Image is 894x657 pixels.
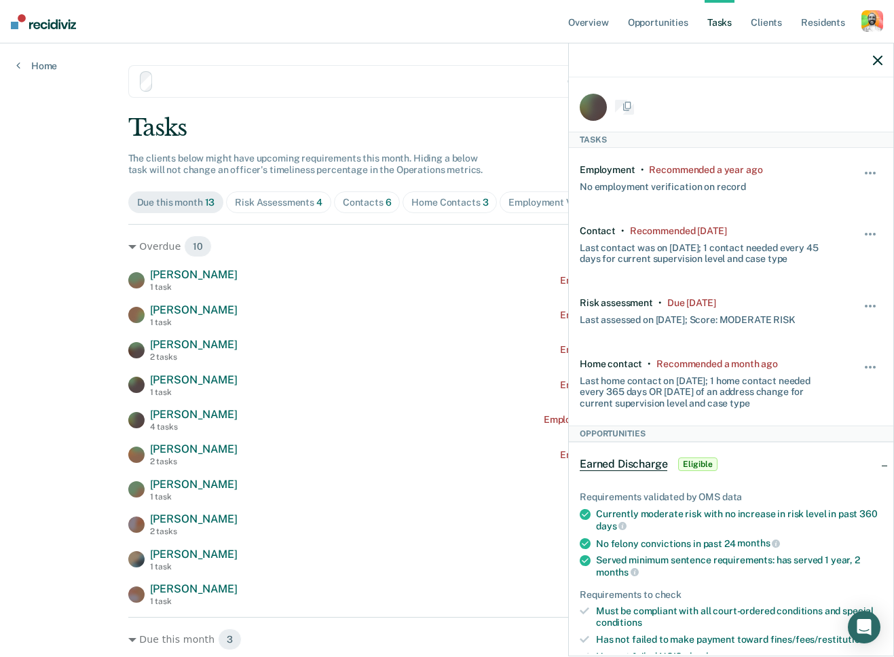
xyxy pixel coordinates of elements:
div: 1 task [150,562,238,571]
img: Recidiviz [11,14,76,29]
span: [PERSON_NAME] [150,408,238,421]
span: 13 [205,197,215,208]
span: [PERSON_NAME] [150,582,238,595]
div: Must be compliant with all court-ordered conditions and special [596,605,882,628]
span: [PERSON_NAME] [150,373,238,386]
div: Risk assessment [580,297,653,309]
div: Home contact [580,358,642,370]
span: 3 [218,628,242,650]
span: conditions [596,617,642,628]
span: 4 [316,197,322,208]
span: [PERSON_NAME] [150,512,238,525]
span: [PERSON_NAME] [150,548,238,561]
span: [PERSON_NAME] [150,443,238,455]
div: Recommended 10 months ago [630,225,726,237]
div: 4 tasks [150,422,238,432]
span: [PERSON_NAME] [150,338,238,351]
span: 3 [483,197,489,208]
div: Employment Verification recommended a year ago [544,414,766,426]
div: Employment Verification recommended [DATE] [560,309,766,321]
div: • [621,225,625,237]
div: Home Contacts [411,197,488,208]
div: Employment Verification recommended [DATE] [560,449,766,461]
div: Requirements validated by OMS data [580,491,882,503]
div: Last contact was on [DATE]; 1 contact needed every 45 days for current supervision level and case... [580,237,832,265]
span: Eligible [678,457,717,471]
div: Tasks [128,114,766,142]
div: Tasks [569,132,893,148]
a: Home [16,60,57,72]
span: [PERSON_NAME] [150,478,238,491]
div: Recommended a year ago [649,164,762,176]
div: Due this month [128,628,766,650]
div: 2 tasks [150,527,238,536]
div: • [648,358,651,370]
span: Earned Discharge [580,457,667,471]
div: Due this month [137,197,215,208]
div: 1 task [150,282,238,292]
div: Earned DischargeEligible [569,443,893,486]
div: Contact [580,225,616,237]
div: Has not failed to make payment toward [596,634,882,645]
div: Employment Verification recommended [DATE] [560,379,766,391]
div: Currently moderate risk with no increase in risk level in past 360 [596,508,882,531]
div: Last assessed on [DATE]; Score: MODERATE RISK [580,309,796,326]
div: 1 task [150,388,238,397]
div: 2 tasks [150,352,238,362]
div: Served minimum sentence requirements: has served 1 year, 2 [596,555,882,578]
div: Employment [580,164,635,176]
div: 1 task [150,318,238,327]
span: [PERSON_NAME] [150,268,238,281]
div: Open Intercom Messenger [848,611,880,643]
div: Last home contact on [DATE]; 1 home contact needed every 365 days OR [DATE] of an address change ... [580,370,832,409]
span: fines/fees/restitution [770,634,865,645]
span: The clients below might have upcoming requirements this month. Hiding a below task will not chang... [128,153,483,175]
span: months [737,538,780,548]
div: 1 task [150,597,238,606]
span: [PERSON_NAME] [150,303,238,316]
div: 1 task [150,492,238,502]
div: Overdue [128,236,766,257]
div: • [641,164,644,176]
div: Due 2 months ago [667,297,716,309]
span: 10 [184,236,212,257]
div: Risk Assessments [235,197,322,208]
div: Recommended a month ago [656,358,778,370]
div: Employment Verification [508,197,627,208]
span: 6 [386,197,392,208]
div: Contacts [343,197,392,208]
span: days [596,521,627,531]
div: 2 tasks [150,457,238,466]
div: No employment verification on record [580,176,746,193]
div: Opportunities [569,426,893,442]
span: months [596,567,639,578]
div: No felony convictions in past 24 [596,538,882,550]
div: Employment Verification recommended [DATE] [560,344,766,356]
div: Employment Verification recommended [DATE] [560,275,766,286]
div: Requirements to check [580,589,882,601]
div: • [658,297,662,309]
